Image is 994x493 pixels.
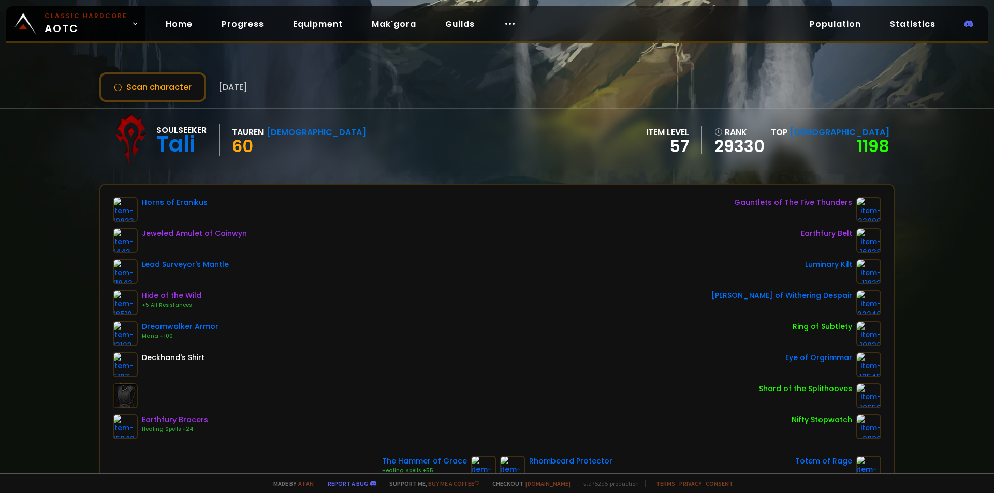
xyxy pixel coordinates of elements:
div: [PERSON_NAME] of Withering Despair [711,290,852,301]
div: Mana +100 [142,332,218,340]
div: Earthfury Bracers [142,414,208,425]
div: Lead Surveyor's Mantle [142,259,229,270]
div: 57 [646,139,689,154]
div: Deckhand's Shirt [142,352,204,363]
img: item-13123 [113,321,138,346]
div: rank [714,126,765,139]
a: Progress [213,13,272,35]
a: 1198 [857,135,889,158]
div: Healing Spells +24 [142,425,208,434]
a: Mak'gora [363,13,425,35]
div: [DEMOGRAPHIC_DATA] [267,126,366,139]
img: item-5107 [113,352,138,377]
img: item-11923 [471,456,496,481]
a: [DOMAIN_NAME] [525,480,571,487]
a: Classic HardcoreAOTC [6,6,145,41]
div: Luminary Kilt [805,259,852,270]
a: Population [801,13,869,35]
img: item-12545 [856,352,881,377]
a: Statistics [882,13,944,35]
div: Shard of the Splithooves [759,383,852,394]
div: Eye of Orgrimmar [785,352,852,363]
div: Tali [156,137,207,152]
span: AOTC [45,11,127,36]
a: Consent [706,480,733,487]
div: Horns of Eranikus [142,197,208,208]
span: Support me, [383,480,479,487]
small: Classic Hardcore [45,11,127,21]
a: Terms [656,480,675,487]
img: item-22099 [856,197,881,222]
img: item-16840 [113,414,138,439]
div: Soulseeker [156,124,207,137]
img: item-22395 [856,456,881,481]
div: Dreamwalker Armor [142,321,218,332]
div: Rhombeard Protector [529,456,612,467]
button: Scan character [99,72,206,102]
div: Nifty Stopwatch [792,414,852,425]
img: item-19038 [856,321,881,346]
a: Privacy [679,480,701,487]
div: Ring of Subtlety [793,321,852,332]
a: Buy me a coffee [428,480,479,487]
a: 29330 [714,139,765,154]
img: item-18510 [113,290,138,315]
div: item level [646,126,689,139]
img: item-2820 [856,414,881,439]
img: item-10659 [856,383,881,408]
span: [DEMOGRAPHIC_DATA] [790,126,889,138]
div: +5 All Resistances [142,301,201,309]
img: item-22240 [856,290,881,315]
a: Home [157,13,201,35]
span: [DATE] [218,81,247,94]
a: Equipment [285,13,351,35]
img: item-11823 [856,259,881,284]
div: Hide of the Wild [142,290,201,301]
div: Jeweled Amulet of Cainwyn [142,228,247,239]
span: v. d752d5 - production [577,480,639,487]
div: Tauren [232,126,264,139]
div: Earthfury Belt [801,228,852,239]
img: item-10833 [113,197,138,222]
a: a fan [298,480,314,487]
div: The Hammer of Grace [382,456,467,467]
img: item-13205 [500,456,525,481]
img: item-16838 [856,228,881,253]
span: Checkout [486,480,571,487]
div: Totem of Rage [795,456,852,467]
div: Gauntlets of The Five Thunders [734,197,852,208]
img: item-11842 [113,259,138,284]
a: Guilds [437,13,483,35]
div: Top [771,126,889,139]
a: Report a bug [328,480,368,487]
div: Healing Spells +55 [382,467,467,475]
span: Made by [267,480,314,487]
img: item-1443 [113,228,138,253]
span: 60 [232,135,253,158]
